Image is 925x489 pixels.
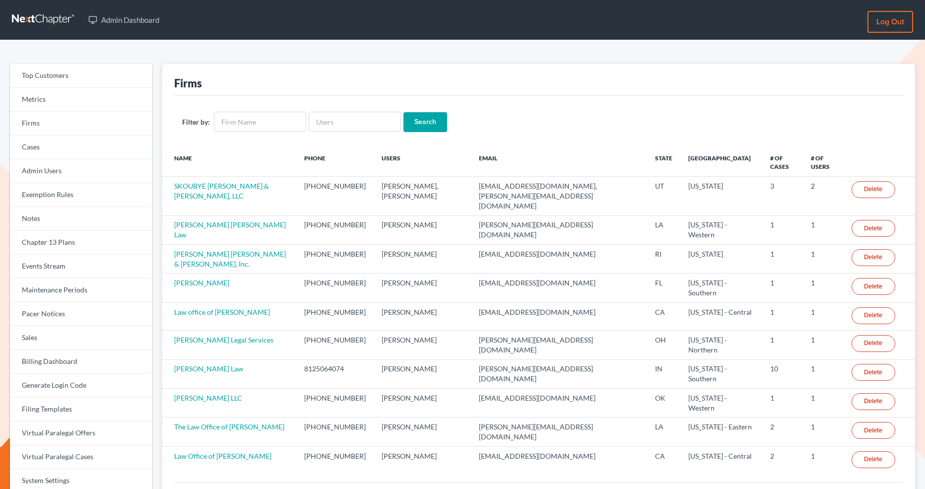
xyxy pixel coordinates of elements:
a: Billing Dashboard [10,350,152,374]
a: Top Customers [10,64,152,88]
td: [US_STATE] - Southern [680,359,762,388]
a: Virtual Paralegal Cases [10,445,152,469]
a: Generate Login Code [10,374,152,398]
td: [PERSON_NAME] [374,446,471,474]
td: 2 [803,177,844,215]
a: Delete [852,307,895,324]
a: Delete [852,422,895,439]
td: FL [647,274,680,302]
th: # of Users [803,148,844,177]
td: UT [647,177,680,215]
td: [EMAIL_ADDRESS][DOMAIN_NAME] [471,446,647,474]
td: [US_STATE] - Western [680,389,762,418]
td: 1 [762,215,803,244]
td: 1 [803,446,844,474]
label: Filter by: [182,117,210,127]
td: 8125064074 [296,359,374,388]
th: Users [374,148,471,177]
td: 1 [762,245,803,274]
td: 1 [762,389,803,418]
td: 1 [803,389,844,418]
a: Log out [867,11,913,33]
a: Virtual Paralegal Offers [10,421,152,445]
td: 1 [803,359,844,388]
th: Email [471,148,647,177]
td: OK [647,389,680,418]
input: Firm Name [214,112,306,132]
td: 2 [762,418,803,446]
td: [PHONE_NUMBER] [296,446,374,474]
td: [PERSON_NAME][EMAIL_ADDRESS][DOMAIN_NAME] [471,215,647,244]
td: 1 [803,245,844,274]
a: [PERSON_NAME] [174,279,229,287]
td: [US_STATE] - Southern [680,274,762,302]
th: State [647,148,680,177]
td: [US_STATE] - Northern [680,331,762,359]
a: Cases [10,136,152,159]
td: LA [647,215,680,244]
td: [PHONE_NUMBER] [296,177,374,215]
a: [PERSON_NAME] [PERSON_NAME] Law [174,220,286,239]
td: [PHONE_NUMBER] [296,418,374,446]
td: [EMAIL_ADDRESS][DOMAIN_NAME] [471,389,647,418]
td: [PHONE_NUMBER] [296,245,374,274]
td: [PERSON_NAME] [374,302,471,330]
td: [US_STATE] - Central [680,302,762,330]
a: SKOUBYE [PERSON_NAME] & [PERSON_NAME], LLC [174,182,269,200]
td: 3 [762,177,803,215]
a: [PERSON_NAME] [PERSON_NAME] & [PERSON_NAME], Inc. [174,250,286,268]
td: [US_STATE] - Eastern [680,418,762,446]
td: LA [647,418,680,446]
a: Maintenance Periods [10,279,152,302]
td: [US_STATE] - Central [680,446,762,474]
a: Admin Users [10,159,152,183]
td: [PERSON_NAME], [PERSON_NAME] [374,177,471,215]
td: [PHONE_NUMBER] [296,331,374,359]
td: CA [647,446,680,474]
a: [PERSON_NAME] Law [174,364,243,373]
a: Delete [852,451,895,468]
th: [GEOGRAPHIC_DATA] [680,148,762,177]
td: IN [647,359,680,388]
th: Name [162,148,296,177]
a: Filing Templates [10,398,152,421]
td: 10 [762,359,803,388]
td: [PERSON_NAME] [374,418,471,446]
a: Law office of [PERSON_NAME] [174,308,270,316]
a: Sales [10,326,152,350]
div: Firms [174,76,202,90]
a: Pacer Notices [10,302,152,326]
a: Notes [10,207,152,231]
td: [EMAIL_ADDRESS][DOMAIN_NAME] [471,274,647,302]
a: Delete [852,364,895,381]
td: [PERSON_NAME] [374,331,471,359]
a: Events Stream [10,255,152,279]
td: 1 [762,331,803,359]
td: RI [647,245,680,274]
td: [US_STATE] [680,245,762,274]
a: Delete [852,278,895,295]
td: [PHONE_NUMBER] [296,389,374,418]
td: [EMAIL_ADDRESS][DOMAIN_NAME] [471,302,647,330]
a: Metrics [10,88,152,112]
td: [PERSON_NAME] [374,389,471,418]
td: 1 [762,274,803,302]
td: [US_STATE] - Western [680,215,762,244]
th: # of Cases [762,148,803,177]
td: [PHONE_NUMBER] [296,215,374,244]
a: Delete [852,220,895,237]
td: [PERSON_NAME] [374,274,471,302]
a: Chapter 13 Plans [10,231,152,255]
td: [EMAIL_ADDRESS][DOMAIN_NAME], [PERSON_NAME][EMAIL_ADDRESS][DOMAIN_NAME] [471,177,647,215]
td: [EMAIL_ADDRESS][DOMAIN_NAME] [471,245,647,274]
td: [PHONE_NUMBER] [296,302,374,330]
td: [PERSON_NAME][EMAIL_ADDRESS][DOMAIN_NAME] [471,331,647,359]
input: Search [403,112,447,132]
td: 2 [762,446,803,474]
a: Delete [852,335,895,352]
td: CA [647,302,680,330]
a: Admin Dashboard [83,11,164,29]
td: [PERSON_NAME][EMAIL_ADDRESS][DOMAIN_NAME] [471,418,647,446]
td: 1 [803,274,844,302]
a: Firms [10,112,152,136]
